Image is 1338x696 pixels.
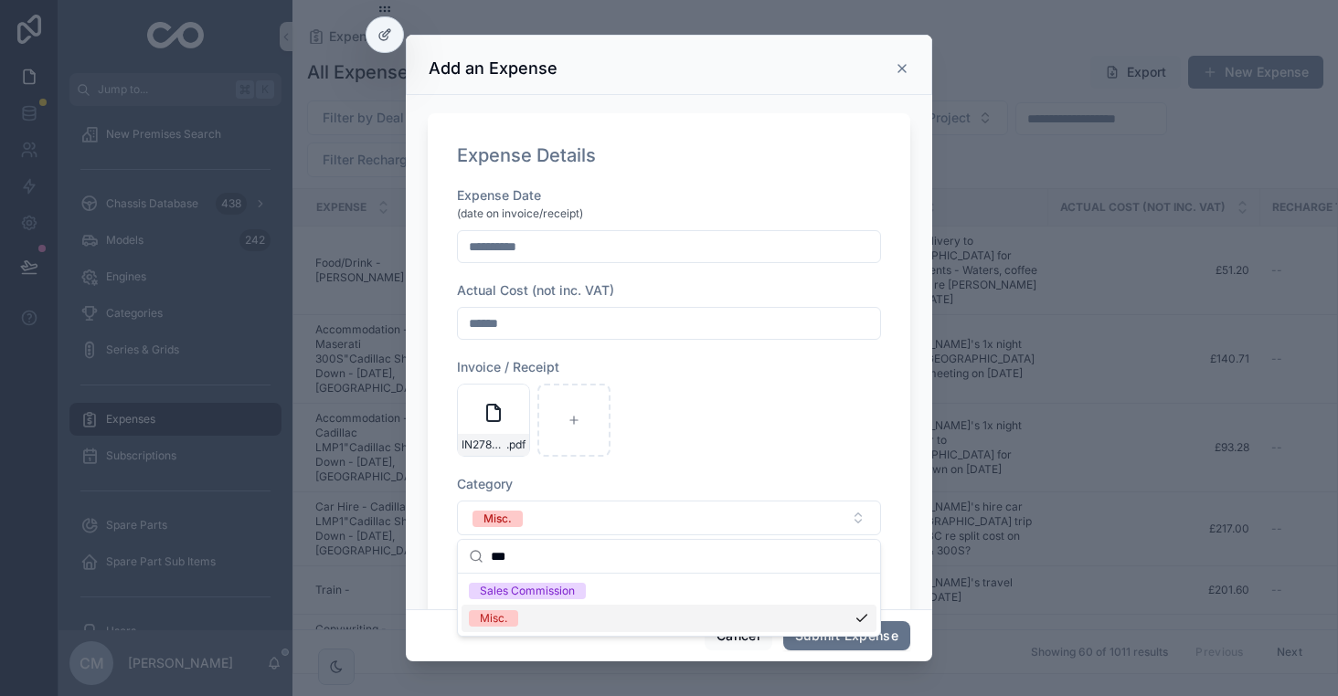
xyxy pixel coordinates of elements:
[462,438,506,452] span: IN278456
[457,206,583,221] span: (date on invoice/receipt)
[480,610,507,627] div: Misc.
[457,501,881,535] button: Select Button
[457,142,596,168] h1: Expense Details
[483,511,512,527] div: Misc.
[429,58,557,79] h3: Add an Expense
[480,583,575,599] div: Sales Commission
[457,476,513,491] span: Category
[457,282,614,298] span: Actual Cost (not inc. VAT)
[458,574,880,636] div: Suggestions
[457,359,559,374] span: Invoice / Receipt
[506,438,526,452] span: .pdf
[457,187,541,203] span: Expense Date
